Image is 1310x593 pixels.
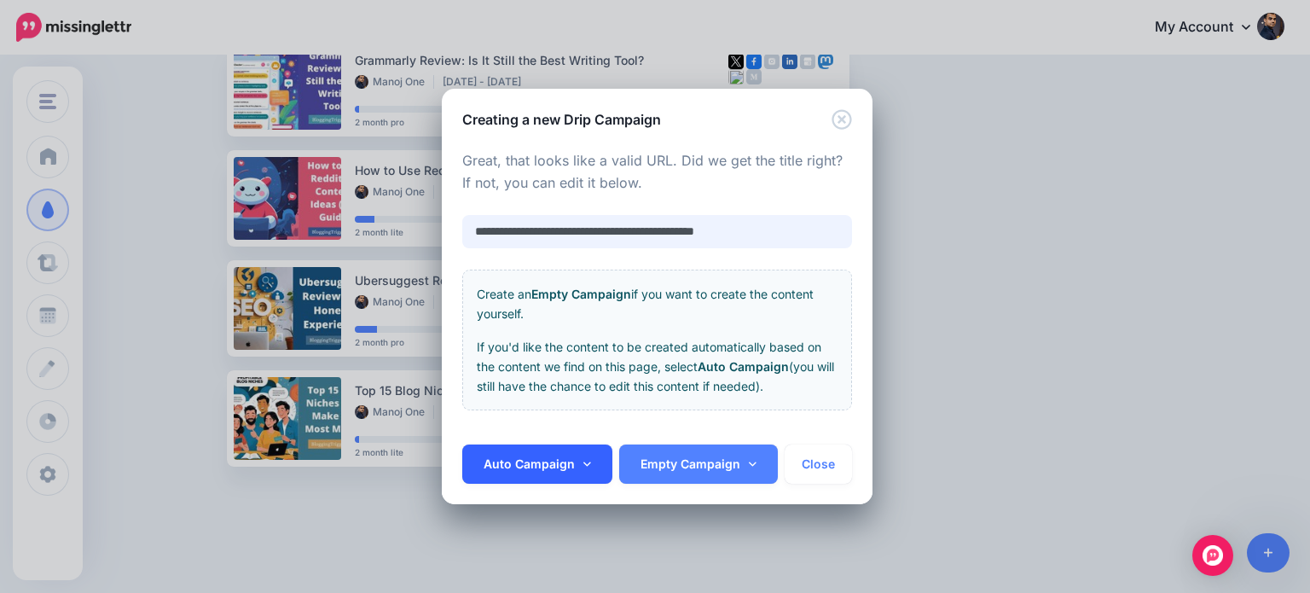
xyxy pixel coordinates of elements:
[46,99,60,113] img: tab_domain_overview_orange.svg
[462,109,661,130] h5: Creating a new Drip Campaign
[65,101,153,112] div: Domain Overview
[44,44,188,58] div: Domain: [DOMAIN_NAME]
[477,337,838,396] p: If you'd like the content to be created automatically based on the content we find on this page, ...
[531,287,631,301] b: Empty Campaign
[170,99,183,113] img: tab_keywords_by_traffic_grey.svg
[1192,535,1233,576] div: Open Intercom Messenger
[462,445,612,484] a: Auto Campaign
[785,445,852,484] button: Close
[27,27,41,41] img: logo_orange.svg
[462,150,852,195] p: Great, that looks like a valid URL. Did we get the title right? If not, you can edit it below.
[832,109,852,131] button: Close
[48,27,84,41] div: v 4.0.25
[188,101,287,112] div: Keywords by Traffic
[27,44,41,58] img: website_grey.svg
[477,284,838,323] p: Create an if you want to create the content yourself.
[619,445,778,484] a: Empty Campaign
[698,359,789,374] b: Auto Campaign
